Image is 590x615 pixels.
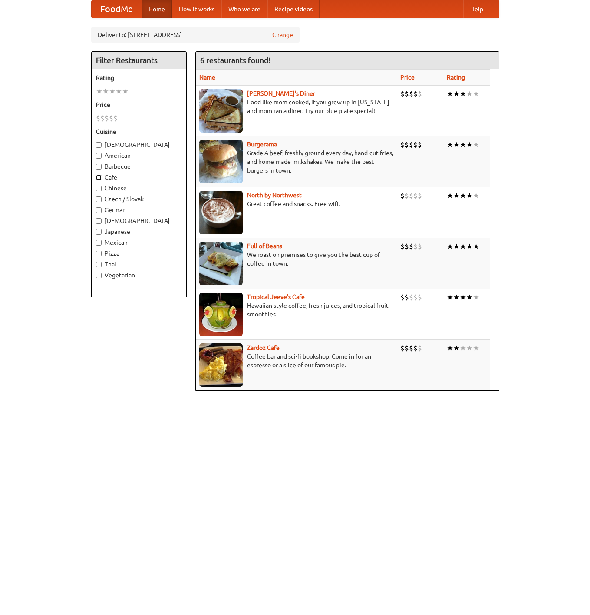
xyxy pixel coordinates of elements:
[221,0,267,18] a: Who we are
[96,249,182,258] label: Pizza
[453,293,460,302] li: ★
[413,140,418,150] li: $
[447,242,453,251] li: ★
[405,140,409,150] li: $
[199,140,243,183] img: burgerama.jpg
[409,343,413,353] li: $
[96,195,182,203] label: Czech / Slovak
[460,191,466,200] li: ★
[447,140,453,150] li: ★
[247,192,302,199] a: North by Northwest
[115,86,122,96] li: ★
[92,0,142,18] a: FoodMe
[418,242,422,251] li: $
[405,89,409,99] li: $
[96,218,102,224] input: [DEMOGRAPHIC_DATA]
[96,206,182,214] label: German
[463,0,490,18] a: Help
[96,240,102,246] input: Mexican
[96,186,102,191] input: Chinese
[96,260,182,269] label: Thai
[199,250,393,268] p: We roast on premises to give you the best cup of coffee in town.
[247,90,315,97] a: [PERSON_NAME]'s Diner
[405,242,409,251] li: $
[96,184,182,193] label: Chinese
[96,238,182,247] label: Mexican
[96,207,102,213] input: German
[418,343,422,353] li: $
[400,74,415,81] a: Price
[96,273,102,278] input: Vegetarian
[247,141,277,148] a: Burgerama
[466,89,473,99] li: ★
[473,343,479,353] li: ★
[199,293,243,336] img: jeeves.jpg
[400,191,405,200] li: $
[409,242,413,251] li: $
[96,73,182,82] h5: Rating
[460,140,466,150] li: ★
[453,140,460,150] li: ★
[473,191,479,200] li: ★
[96,216,182,225] label: [DEMOGRAPHIC_DATA]
[405,343,409,353] li: $
[109,113,113,123] li: $
[96,151,182,160] label: American
[466,293,473,302] li: ★
[418,293,422,302] li: $
[96,173,182,182] label: Cafe
[413,89,418,99] li: $
[199,74,215,81] a: Name
[466,343,473,353] li: ★
[200,56,270,64] ng-pluralize: 6 restaurants found!
[96,162,182,171] label: Barbecue
[447,74,465,81] a: Rating
[109,86,115,96] li: ★
[96,153,102,159] input: American
[418,140,422,150] li: $
[400,343,405,353] li: $
[453,242,460,251] li: ★
[96,113,100,123] li: $
[400,242,405,251] li: $
[460,343,466,353] li: ★
[473,242,479,251] li: ★
[96,100,182,109] h5: Price
[267,0,320,18] a: Recipe videos
[409,293,413,302] li: $
[413,293,418,302] li: $
[447,191,453,200] li: ★
[96,229,102,235] input: Japanese
[409,140,413,150] li: $
[199,199,393,208] p: Great coffee and snacks. Free wifi.
[199,191,243,234] img: north.jpg
[400,140,405,150] li: $
[418,89,422,99] li: $
[247,293,305,300] a: Tropical Jeeve's Cafe
[199,352,393,369] p: Coffee bar and sci-fi bookshop. Come in for an espresso or a slice of our famous pie.
[247,344,280,351] a: Zardoz Cafe
[247,243,282,249] a: Full of Beans
[453,191,460,200] li: ★
[413,343,418,353] li: $
[473,293,479,302] li: ★
[91,27,300,43] div: Deliver to: [STREET_ADDRESS]
[460,293,466,302] li: ★
[460,89,466,99] li: ★
[409,191,413,200] li: $
[96,271,182,279] label: Vegetarian
[453,89,460,99] li: ★
[105,113,109,123] li: $
[466,191,473,200] li: ★
[96,140,182,149] label: [DEMOGRAPHIC_DATA]
[199,149,393,175] p: Grade A beef, freshly ground every day, hand-cut fries, and home-made milkshakes. We make the bes...
[409,89,413,99] li: $
[473,89,479,99] li: ★
[96,251,102,256] input: Pizza
[453,343,460,353] li: ★
[122,86,129,96] li: ★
